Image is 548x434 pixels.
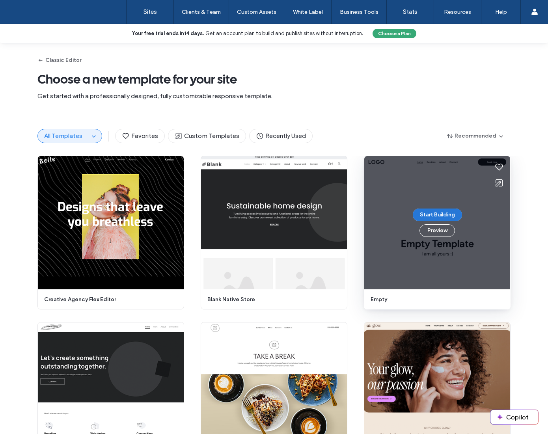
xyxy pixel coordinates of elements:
label: Custom Assets [237,9,276,15]
label: Clients & Team [182,9,221,15]
b: Your free trial ends in . [132,30,204,36]
label: White Label [293,9,323,15]
button: All Templates [38,129,89,143]
button: Recently Used [249,129,313,143]
label: Resources [444,9,471,15]
span: Custom Templates [175,132,239,140]
span: empty [371,296,499,304]
button: Custom Templates [168,129,246,143]
label: Business Tools [340,9,378,15]
label: Stats [403,8,418,15]
span: Choose a new template for your site [37,71,511,87]
span: Get an account plan to build and publish sites without interruption. [205,30,363,36]
label: Sites [144,8,157,15]
button: Choose a Plan [373,29,416,38]
button: Start Building [413,209,462,221]
span: All Templates [44,132,82,140]
b: 14 days [184,30,203,36]
span: Favorites [122,132,158,140]
button: Favorites [115,129,165,143]
span: creative agency flex editor [44,296,173,304]
span: blank native store [207,296,336,304]
span: Get started with a professionally designed, fully customizable responsive template. [37,92,511,101]
label: Help [495,9,507,15]
button: Copilot [490,410,538,424]
span: Recently Used [256,132,306,140]
button: Preview [419,224,455,237]
button: Recommended [440,130,511,142]
button: Classic Editor [37,54,81,67]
